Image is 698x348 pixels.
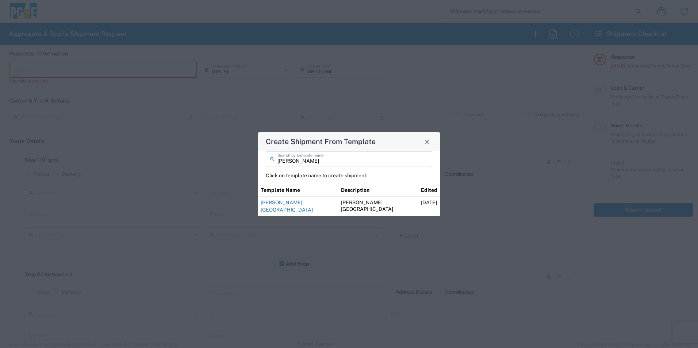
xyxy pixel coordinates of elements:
[258,184,440,216] table: Shipment templates
[258,184,338,196] th: Template Name
[266,172,432,179] p: Click on template name to create shipment.
[338,184,419,196] th: Description
[418,184,440,196] th: Edited
[338,196,419,216] td: [PERSON_NAME][GEOGRAPHIC_DATA]
[261,200,313,213] a: [PERSON_NAME][GEOGRAPHIC_DATA]
[422,136,432,147] button: Close
[418,196,440,216] td: [DATE]
[266,136,376,147] h4: Create Shipment From Template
